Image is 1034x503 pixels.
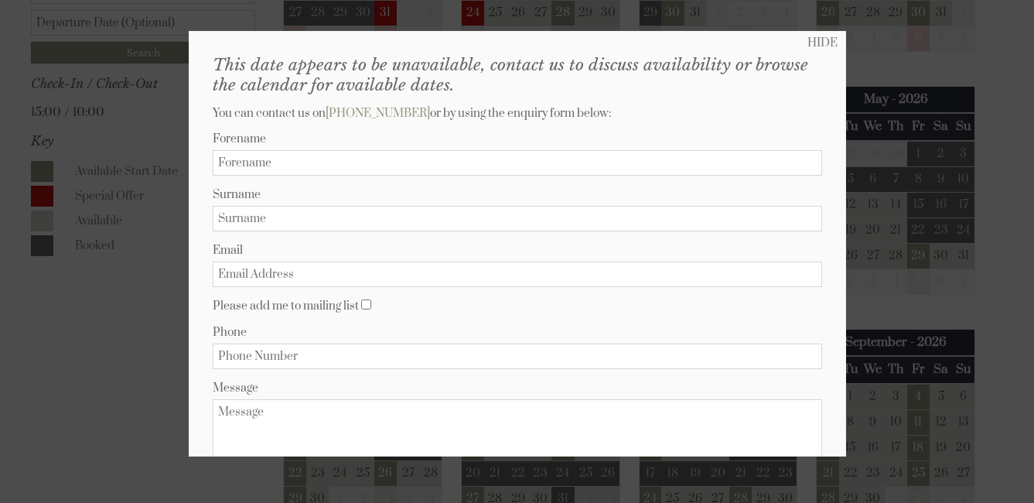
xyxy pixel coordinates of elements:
[213,106,822,121] p: You can contact us on or by using the enquiry form below:
[213,243,822,258] label: Email
[213,325,822,340] label: Phone
[807,36,838,50] a: HIDE
[213,299,359,313] label: Please add me to mailing list
[213,55,822,95] h2: This date appears to be unavailable, contact us to discuss availability or browse the calendar fo...
[213,381,822,395] label: Message
[213,150,822,176] input: Forename
[213,187,822,202] label: Surname
[213,344,822,369] input: Phone Number
[213,262,822,287] input: Email Address
[213,206,822,231] input: Surname
[326,106,430,121] a: [PHONE_NUMBER]
[213,132,822,146] label: Forename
